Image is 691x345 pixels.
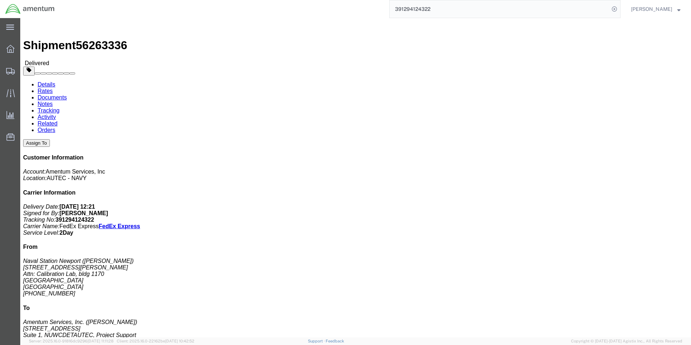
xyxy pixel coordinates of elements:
[631,5,681,13] button: [PERSON_NAME]
[390,0,609,18] input: Search for shipment number, reference number
[326,339,344,343] a: Feedback
[165,339,194,343] span: [DATE] 10:42:52
[29,339,113,343] span: Server: 2025.16.0-91816dc9296
[631,5,672,13] span: Charles Grant
[20,18,691,337] iframe: FS Legacy Container
[571,338,682,344] span: Copyright © [DATE]-[DATE] Agistix Inc., All Rights Reserved
[5,4,55,14] img: logo
[87,339,113,343] span: [DATE] 11:11:28
[308,339,326,343] a: Support
[117,339,194,343] span: Client: 2025.16.0-22162be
